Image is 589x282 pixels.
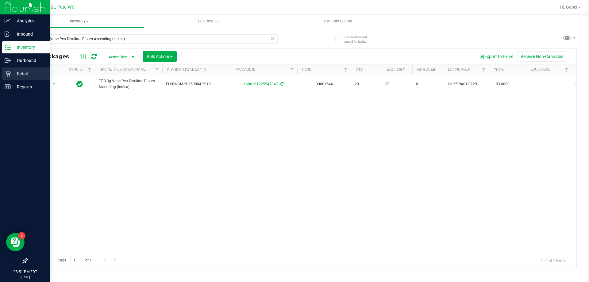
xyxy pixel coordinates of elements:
a: Sku Retail Display Name [100,67,146,71]
span: 20 [385,81,409,87]
inline-svg: Retail [5,71,11,77]
a: Lot Number [448,67,470,71]
p: Outbound [11,57,48,64]
span: 1 - 1 of 1 items [536,256,570,265]
inline-svg: Inbound [5,31,11,37]
span: Sync from Compliance System [279,82,283,86]
a: Filter [287,64,297,75]
p: Reports [11,83,48,91]
p: Inventory [11,44,48,51]
p: Inbound [11,30,48,38]
p: 08:51 PM EDT [3,269,48,275]
a: Filter [152,64,162,75]
span: JUL25PIA01-0729 [447,81,485,87]
p: Retail [11,70,48,77]
span: All Packages [32,53,75,60]
inline-svg: Inventory [5,44,11,50]
iframe: Resource center unread badge [18,232,25,239]
span: St. Pete WC [51,5,75,10]
span: Include items not tagged for facility [344,35,374,44]
a: Lock Code [531,67,550,71]
span: FLSRWGM-20250804-2918 [166,81,226,87]
p: Analytics [11,17,48,25]
span: 20 [355,81,378,87]
a: Inventory Counts [273,15,402,28]
a: Flourish Package ID [167,68,206,72]
inline-svg: Reports [5,84,11,90]
a: PO ID [302,67,311,71]
span: Hi, Gabe! [560,5,577,10]
a: Lab Results [144,15,273,28]
iframe: Resource center [6,233,25,251]
button: Export to Excel [475,51,517,62]
inline-svg: Outbound [5,57,11,64]
p: [DATE] [3,275,48,279]
span: Inventory [15,18,144,24]
span: Page of 1 [52,256,97,265]
a: 00001544 [316,82,333,86]
a: Available [387,68,405,72]
span: Inventory Counts [315,18,360,24]
span: In Sync [76,80,83,88]
a: Inventory [15,15,144,28]
input: Search Package ID, Item Name, SKU, Lot or Part Number... [27,34,278,44]
a: Sync Status [69,67,93,71]
inline-svg: Analytics [5,18,11,24]
span: Bulk Actions [147,54,173,59]
span: 83.0000 [493,80,513,89]
span: Lab Results [190,18,227,24]
span: select [50,80,58,88]
button: Bulk Actions [143,51,177,62]
a: Filter [562,64,572,75]
input: 1 [70,256,81,265]
a: 1606161925547847 [244,82,278,86]
a: THC% [494,68,504,72]
span: Clear [270,34,275,42]
span: 0 [416,81,439,87]
a: Filter [85,64,95,75]
a: Qty [356,68,363,72]
a: Non-Available [417,68,445,72]
button: Receive Non-Cannabis [517,51,567,62]
a: Package ID [235,67,256,71]
span: FT 0.3g Vape Pen Distillate Pisces Ascending (Indica) [98,78,159,90]
a: Filter [479,64,489,75]
a: Filter [341,64,351,75]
